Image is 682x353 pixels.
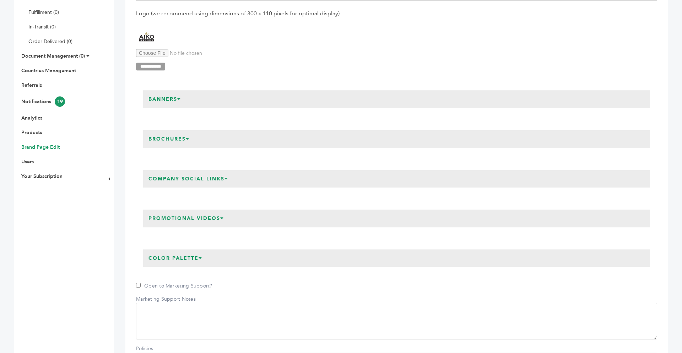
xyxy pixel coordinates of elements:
a: Document Management (0) [21,53,85,59]
span: Logo (we recommend using dimensions of 300 x 110 pixels for optimal display): [136,10,657,17]
img: Aiko Importers, Inc. [136,26,157,49]
label: Policies [136,345,186,352]
h3: Promotional Videos [143,210,229,227]
a: Products [21,129,42,136]
a: Brand Page Edit [21,144,60,151]
h3: Color Palette [143,249,208,267]
a: Order Delivered (0) [28,38,72,45]
a: Users [21,158,34,165]
label: Marketing Support Notes [136,296,196,303]
h3: Banners [143,90,186,108]
a: Fulfillment (0) [28,9,59,16]
h3: Brochures [143,130,195,148]
input: Open to Marketing Support? [136,283,141,288]
h3: Company Social Links [143,170,234,188]
a: Referrals [21,82,42,89]
a: Notifications19 [21,98,65,105]
a: Analytics [21,115,42,121]
a: Countries Management [21,67,76,74]
a: In-Transit (0) [28,23,56,30]
a: Your Subscription [21,173,63,180]
span: 19 [55,96,65,107]
label: Open to Marketing Support? [136,283,212,290]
